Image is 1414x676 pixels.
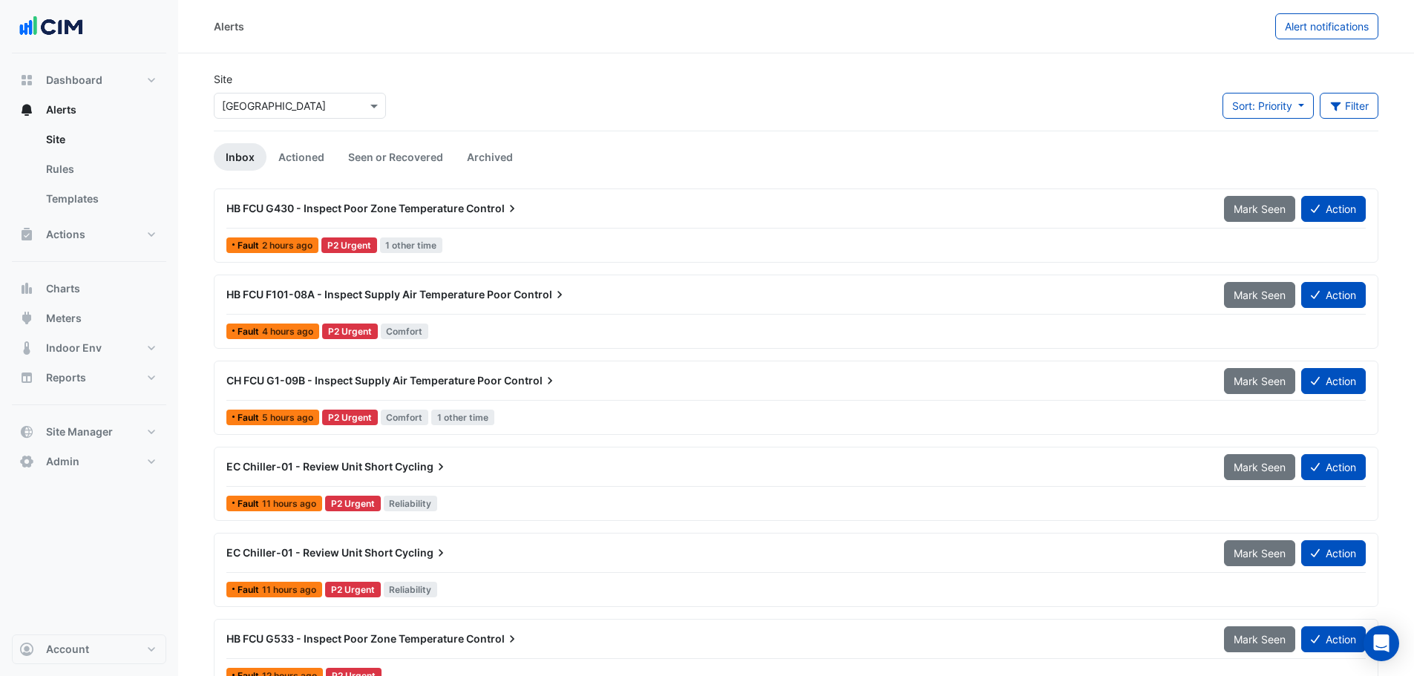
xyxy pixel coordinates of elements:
button: Action [1301,282,1366,308]
app-icon: Reports [19,370,34,385]
button: Alerts [12,95,166,125]
span: Alerts [46,102,76,117]
span: Mark Seen [1234,547,1286,559]
div: P2 Urgent [321,237,377,253]
div: P2 Urgent [322,410,378,425]
button: Actions [12,220,166,249]
div: P2 Urgent [325,582,381,597]
span: Comfort [381,324,429,339]
app-icon: Site Manager [19,424,34,439]
div: Alerts [214,19,244,34]
button: Action [1301,540,1366,566]
span: Comfort [381,410,429,425]
span: HB FCU G533 - Inspect Poor Zone Temperature [226,632,464,645]
button: Mark Seen [1224,540,1295,566]
button: Mark Seen [1224,626,1295,652]
span: EC Chiller-01 - Review Unit Short [226,460,393,473]
button: Dashboard [12,65,166,95]
span: Fault [238,499,262,508]
button: Charts [12,274,166,303]
app-icon: Indoor Env [19,341,34,355]
span: Charts [46,281,80,296]
a: Archived [455,143,525,171]
span: Reliability [384,582,438,597]
span: Control [514,287,567,302]
app-icon: Actions [19,227,34,242]
button: Reports [12,363,166,393]
button: Action [1301,626,1366,652]
span: HB FCU F101-08A - Inspect Supply Air Temperature Poor [226,288,511,301]
a: Actioned [266,143,336,171]
span: Reports [46,370,86,385]
span: Fault [238,413,262,422]
span: Cycling [395,459,448,474]
button: Mark Seen [1224,196,1295,222]
button: Account [12,634,166,664]
span: Mon 29-Sep-2025 07:15 IST [262,412,313,423]
span: Account [46,642,89,657]
a: Site [34,125,166,154]
img: Company Logo [18,12,85,42]
label: Site [214,71,232,87]
span: Admin [46,454,79,469]
span: Alert notifications [1285,20,1369,33]
span: Mon 29-Sep-2025 08:15 IST [262,326,313,337]
span: Mark Seen [1234,461,1286,473]
a: Rules [34,154,166,184]
a: Seen or Recovered [336,143,455,171]
span: Mon 29-Sep-2025 01:45 IST [262,498,316,509]
button: Indoor Env [12,333,166,363]
div: Open Intercom Messenger [1364,626,1399,661]
app-icon: Charts [19,281,34,296]
span: Fault [238,327,262,336]
button: Mark Seen [1224,282,1295,308]
span: EC Chiller-01 - Review Unit Short [226,546,393,559]
app-icon: Meters [19,311,34,326]
span: Mark Seen [1234,375,1286,387]
span: CH FCU G1-09B - Inspect Supply Air Temperature Poor [226,374,502,387]
span: Mark Seen [1234,203,1286,215]
div: P2 Urgent [322,324,378,339]
span: 1 other time [431,410,494,425]
button: Site Manager [12,417,166,447]
span: Sort: Priority [1232,99,1292,112]
span: 1 other time [380,237,443,253]
a: Templates [34,184,166,214]
span: Mon 29-Sep-2025 10:45 IST [262,240,312,251]
span: Cycling [395,545,448,560]
span: Actions [46,227,85,242]
button: Action [1301,368,1366,394]
button: Meters [12,303,166,333]
span: Control [504,373,557,388]
button: Action [1301,454,1366,480]
app-icon: Admin [19,454,34,469]
span: Mon 29-Sep-2025 01:45 IST [262,584,316,595]
span: Meters [46,311,82,326]
span: Dashboard [46,73,102,88]
button: Filter [1320,93,1379,119]
span: Reliability [384,496,438,511]
span: Fault [238,585,262,594]
span: Site Manager [46,424,113,439]
div: Alerts [12,125,166,220]
span: Indoor Env [46,341,102,355]
button: Admin [12,447,166,476]
span: Mark Seen [1234,633,1286,646]
span: Control [466,201,520,216]
button: Mark Seen [1224,368,1295,394]
button: Alert notifications [1275,13,1378,39]
span: HB FCU G430 - Inspect Poor Zone Temperature [226,202,464,214]
a: Inbox [214,143,266,171]
span: Control [466,631,520,646]
span: Mark Seen [1234,289,1286,301]
app-icon: Dashboard [19,73,34,88]
app-icon: Alerts [19,102,34,117]
button: Sort: Priority [1222,93,1314,119]
button: Action [1301,196,1366,222]
span: Fault [238,241,262,250]
button: Mark Seen [1224,454,1295,480]
div: P2 Urgent [325,496,381,511]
